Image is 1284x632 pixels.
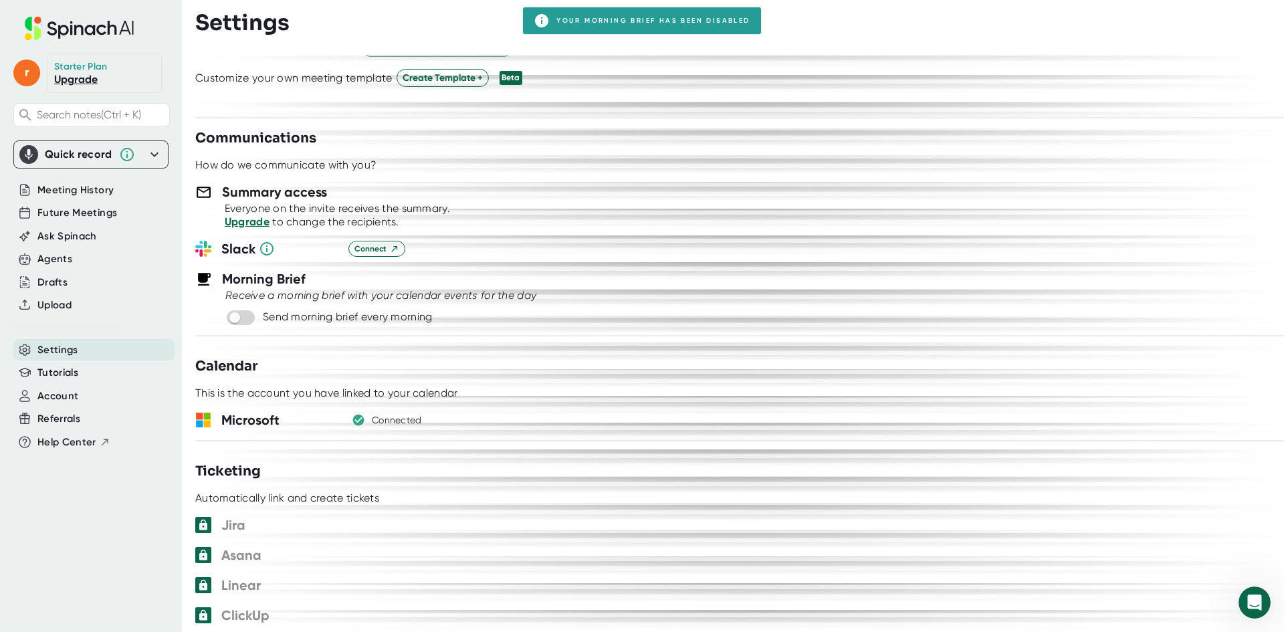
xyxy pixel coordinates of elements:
[37,365,78,381] button: Tutorials
[195,356,257,377] h3: Calendar
[37,342,78,358] button: Settings
[225,202,1284,215] div: Everyone on the invite receives the summary.
[221,515,338,535] h3: Jira
[195,10,290,35] h3: Settings
[195,461,261,482] h3: Ticketing
[1239,587,1271,619] iframe: Intercom live chat
[37,108,141,121] span: Search notes (Ctrl + K)
[37,229,97,244] button: Ask Spinach
[263,310,433,324] div: Send morning brief every morning
[54,73,98,86] a: Upgrade
[195,128,316,148] h3: Communications
[222,269,306,289] h3: Morning Brief
[195,387,458,400] div: This is the account you have linked to your calendar
[37,411,80,427] button: Referrals
[195,159,377,172] div: How do we communicate with you?
[37,275,68,290] button: Drafts
[221,545,338,565] h3: Asana
[372,415,422,427] div: Connected
[54,61,108,73] div: Starter Plan
[225,215,1284,229] div: to change the recipients.
[222,182,327,202] h3: Summary access
[500,71,522,85] div: Beta
[37,183,114,198] button: Meeting History
[37,205,117,221] button: Future Meetings
[397,69,489,87] button: Create Template +
[37,435,110,450] button: Help Center
[225,215,270,228] a: Upgrade
[37,298,72,313] button: Upload
[354,243,399,255] span: Connect
[221,575,338,595] h3: Linear
[13,60,40,86] span: r
[195,492,379,505] div: Automatically link and create tickets
[37,251,72,267] button: Agents
[37,435,96,450] span: Help Center
[37,389,78,404] button: Account
[221,410,338,430] h3: Microsoft
[225,289,536,302] i: Receive a morning brief with your calendar events for the day
[348,241,405,257] button: Connect
[221,605,338,625] h3: ClickUp
[195,72,393,85] div: Customize your own meeting template
[403,71,483,85] span: Create Template +
[221,239,338,259] h3: Slack
[45,148,112,161] div: Quick record
[19,141,163,168] div: Quick record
